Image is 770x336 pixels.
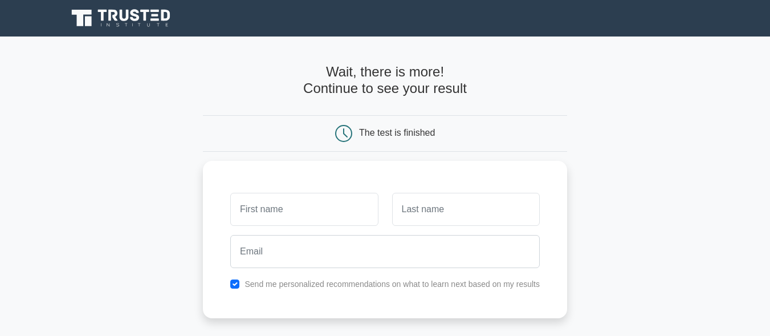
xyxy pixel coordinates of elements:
[245,280,540,289] label: Send me personalized recommendations on what to learn next based on my results
[392,193,540,226] input: Last name
[230,235,540,268] input: Email
[359,128,435,137] div: The test is finished
[230,193,378,226] input: First name
[203,64,567,97] h4: Wait, there is more! Continue to see your result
